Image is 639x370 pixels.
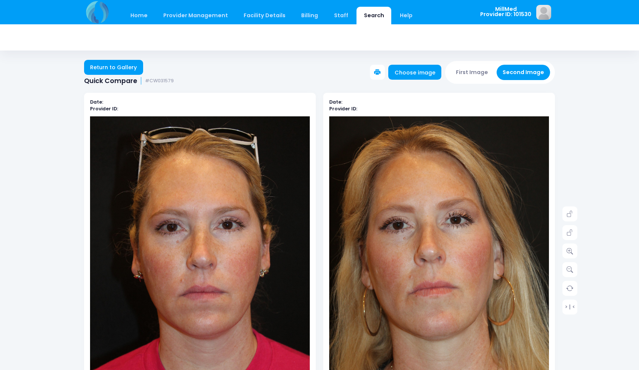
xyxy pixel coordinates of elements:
a: Home [123,7,155,24]
a: Billing [294,7,325,24]
button: First Image [450,65,494,80]
a: Help [393,7,420,24]
span: Quick Compare [84,77,137,85]
a: Return to Gallery [84,60,143,75]
button: Second Image [497,65,550,80]
b: Date: [329,99,342,105]
a: > | < [562,299,577,314]
a: Facility Details [237,7,293,24]
small: #CW031579 [145,78,174,84]
a: Choose image [388,65,441,80]
a: Provider Management [156,7,235,24]
b: Provider ID: [90,106,118,112]
span: MillMed Provider ID: 101530 [480,6,531,17]
a: Search [356,7,391,24]
a: Staff [327,7,355,24]
b: Date: [90,99,103,105]
b: Provider ID: [329,106,357,112]
img: image [536,5,551,20]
